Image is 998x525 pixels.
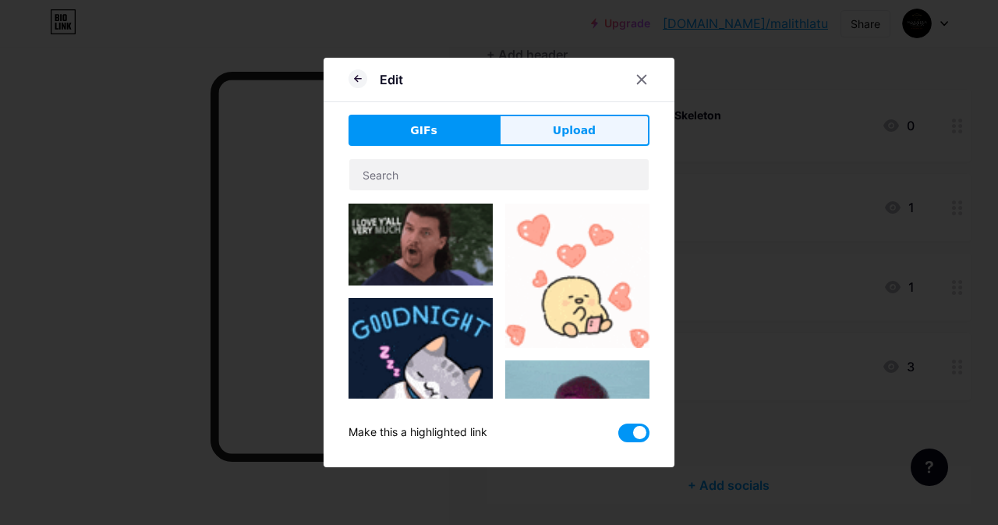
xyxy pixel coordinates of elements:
[349,298,493,442] img: Gihpy
[505,360,649,505] img: Gihpy
[349,204,493,286] img: Gihpy
[505,204,649,348] img: Gihpy
[553,122,596,139] span: Upload
[349,115,499,146] button: GIFs
[380,70,403,89] div: Edit
[349,424,487,442] div: Make this a highlighted link
[499,115,649,146] button: Upload
[349,159,649,190] input: Search
[410,122,437,139] span: GIFs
